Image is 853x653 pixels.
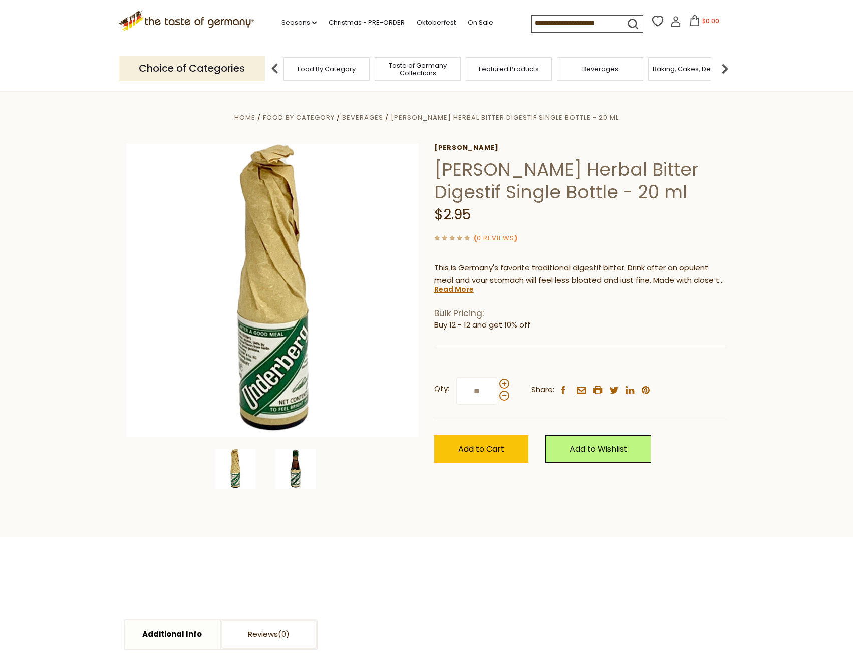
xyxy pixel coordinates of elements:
[702,17,719,25] span: $0.00
[434,319,727,332] li: Buy 12 - 12 and get 10% off
[434,284,474,294] a: Read More
[281,17,317,28] a: Seasons
[434,308,727,319] h1: Bulk Pricing:
[391,113,619,122] a: [PERSON_NAME] Herbal Bitter Digestif Single Bottle - 20 ml
[215,449,255,489] img: Underberg Herbal Bitter Digestif Single Bottle - 20 ml
[265,59,285,79] img: previous arrow
[434,158,727,203] h1: [PERSON_NAME] Herbal Bitter Digestif Single Bottle - 20 ml
[545,435,651,463] a: Add to Wishlist
[458,443,504,455] span: Add to Cart
[434,262,727,287] p: This is Germany's favorite traditional digestif bitter. Drink after an opulent meal and your stom...
[474,233,517,243] span: ( )
[342,113,383,122] a: Beverages
[234,113,255,122] a: Home
[417,17,456,28] a: Oktoberfest
[126,144,419,437] img: Underberg Herbal Bitter Digestif Single Bottle - 20 ml
[683,15,726,30] button: $0.00
[125,620,220,649] a: Additional Info
[479,65,539,73] a: Featured Products
[468,17,493,28] a: On Sale
[263,113,335,122] a: Food By Category
[456,377,497,405] input: Qty:
[275,449,316,489] img: Underberg Herbal Bitter Digestif Single Bottle - 20 ml
[531,384,554,396] span: Share:
[582,65,618,73] a: Beverages
[434,435,528,463] button: Add to Cart
[329,17,405,28] a: Christmas - PRE-ORDER
[434,383,449,395] strong: Qty:
[298,65,356,73] a: Food By Category
[477,233,514,244] a: 0 Reviews
[119,56,265,81] p: Choice of Categories
[378,62,458,77] a: Taste of Germany Collections
[434,144,727,152] a: [PERSON_NAME]
[653,65,730,73] a: Baking, Cakes, Desserts
[221,620,317,649] a: Reviews
[434,205,471,224] span: $2.95
[715,59,735,79] img: next arrow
